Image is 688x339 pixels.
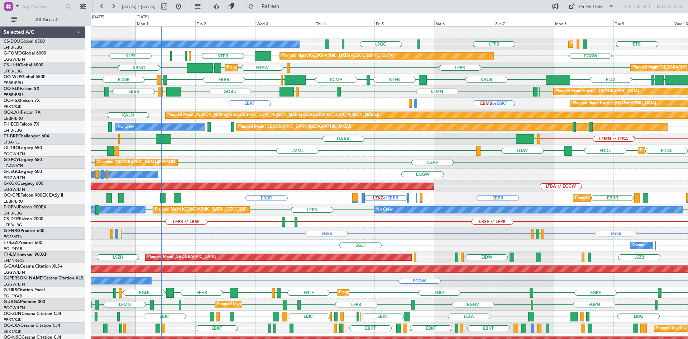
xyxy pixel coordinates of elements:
[4,276,83,281] a: G-[PERSON_NAME]Cessna Citation XLS
[4,63,43,67] a: CS-JHHGlobal 6000
[4,317,21,322] a: EBKT/KJK
[4,282,25,287] a: EGGW/LTN
[4,217,19,221] span: CS-DTR
[4,276,43,281] span: G-[PERSON_NAME]
[4,222,22,228] a: LFPB/LBG
[4,158,19,162] span: G-SPCY
[4,39,20,44] span: CS-DOU
[8,14,78,25] button: All Aircraft
[4,241,42,245] a: T7-LZZIPraetor 600
[4,234,23,240] a: EGSS/STN
[554,20,613,26] div: Mon 8
[4,51,22,56] span: G-FOMO
[4,312,21,316] span: OO-ZUN
[4,288,17,292] span: G-SIRS
[19,17,76,22] span: All Aircraft
[4,87,39,91] a: OO-ELKFalcon 8X
[4,246,22,251] a: EGLF/FAB
[640,145,687,156] div: Planned Maint Dusseldorf
[4,39,45,44] a: CS-DOUGlobal 6500
[4,205,46,209] a: F-GPNJFalcon 900EX
[4,99,20,103] span: OO-FSX
[4,182,20,186] span: G-KGKG
[4,293,22,299] a: EGLF/FAB
[4,146,42,150] a: LX-TROLegacy 650
[374,20,434,26] div: Fri 5
[4,51,46,56] a: G-FOMOGlobal 6000
[494,20,554,26] div: Sun 7
[4,69,22,74] a: LFPB/LBG
[4,163,23,169] a: LGAV/ATH
[4,80,23,86] a: EBBR/BRU
[573,98,656,109] div: Planned Maint Kortrijk-[GEOGRAPHIC_DATA]
[4,264,20,269] span: G-GAAL
[97,157,199,168] div: Cleaning [GEOGRAPHIC_DATA] ([PERSON_NAME] Intl)
[4,229,20,233] span: G-ENRG
[4,211,22,216] a: LFPB/LBG
[255,20,315,26] div: Wed 3
[4,253,18,257] span: T7-EMI
[4,122,39,127] a: F-HECDFalcon 7X
[4,122,19,127] span: F-HECD
[135,20,195,26] div: Mon 1
[92,14,104,20] div: [DATE]
[4,264,63,269] a: G-GAALCessna Citation XLS+
[4,258,25,263] a: LFMN/NCE
[4,253,47,257] a: T7-EMIHawker 900XP
[122,3,156,10] span: [DATE] - [DATE]
[147,252,216,263] div: Planned Maint [GEOGRAPHIC_DATA]
[4,128,22,133] a: LFPB/LBG
[4,75,21,79] span: OO-WLP
[167,110,379,121] div: Planned Maint [PERSON_NAME]-[GEOGRAPHIC_DATA][PERSON_NAME] ([GEOGRAPHIC_DATA][PERSON_NAME])
[434,20,494,26] div: Sat 6
[555,86,639,97] div: Planned Maint Kortrijk-[GEOGRAPHIC_DATA]
[4,305,25,311] a: EGGW/LTN
[227,62,340,73] div: Planned Maint [GEOGRAPHIC_DATA] ([GEOGRAPHIC_DATA])
[4,87,20,91] span: OO-ELK
[4,134,49,138] a: T7-BREChallenger 604
[4,175,25,180] a: EGGW/LTN
[282,51,395,61] div: Planned Maint [GEOGRAPHIC_DATA] ([GEOGRAPHIC_DATA])
[315,20,374,26] div: Thu 4
[137,14,149,20] div: [DATE]
[570,39,683,50] div: Planned Maint [GEOGRAPHIC_DATA] ([GEOGRAPHIC_DATA])
[195,20,255,26] div: Tue 2
[4,329,21,334] a: EBKT/KJK
[339,287,452,298] div: Planned Maint [GEOGRAPHIC_DATA] ([GEOGRAPHIC_DATA])
[118,122,134,132] div: No Crew
[155,204,268,215] div: Planned Maint [GEOGRAPHIC_DATA] ([GEOGRAPHIC_DATA])
[4,140,20,145] a: LTBA/ISL
[4,312,61,316] a: OO-ZUNCessna Citation CJ4
[76,20,136,26] div: Sun 31
[565,1,618,12] button: Quick Links
[4,110,40,115] a: OO-LAHFalcon 7X
[4,193,20,198] span: OO-GPE
[4,146,19,150] span: LX-TRO
[4,300,45,304] a: G-JAGAPhenom 300
[4,110,21,115] span: OO-LAH
[22,1,63,12] input: Trip Number
[632,240,645,251] div: Owner
[245,1,288,12] button: Refresh
[4,324,60,328] a: OO-LXACessna Citation CJ4
[613,20,673,26] div: Tue 9
[4,205,19,209] span: F-GPNJ
[4,134,18,138] span: T7-BRE
[4,288,45,292] a: G-SIRSCitation Excel
[255,4,286,9] span: Refresh
[4,324,20,328] span: OO-LXA
[4,187,25,192] a: EGGW/LTN
[4,45,22,50] a: LFPB/LBG
[4,92,23,98] a: EBBR/BRU
[4,170,42,174] a: G-LEGCLegacy 600
[217,299,330,310] div: Planned Maint [GEOGRAPHIC_DATA] ([GEOGRAPHIC_DATA])
[4,182,43,186] a: G-KGKGLegacy 600
[4,217,43,221] a: CS-DTRFalcon 2000
[4,229,44,233] a: G-ENRGPraetor 600
[4,104,21,109] a: EBKT/KJK
[4,170,19,174] span: G-LEGC
[4,57,25,62] a: EGGW/LTN
[4,99,40,103] a: OO-FSXFalcon 7X
[4,151,25,157] a: EGGW/LTN
[4,116,23,121] a: EBBR/BRU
